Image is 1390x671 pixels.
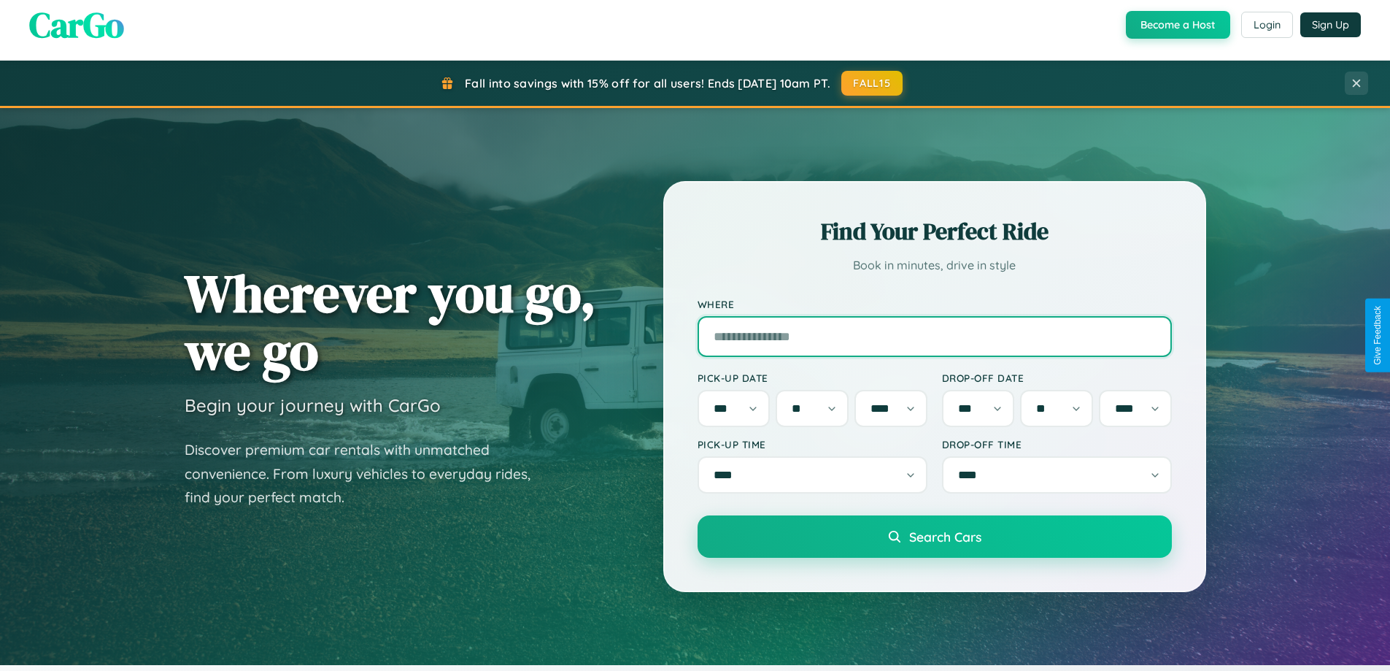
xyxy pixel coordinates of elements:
div: Give Feedback [1372,306,1383,365]
button: FALL15 [841,71,903,96]
button: Sign Up [1300,12,1361,37]
button: Become a Host [1126,11,1230,39]
label: Pick-up Time [698,438,927,450]
h2: Find Your Perfect Ride [698,215,1172,248]
h3: Begin your journey with CarGo [185,394,441,416]
h1: Wherever you go, we go [185,264,596,380]
label: Drop-off Date [942,372,1172,384]
span: Search Cars [909,529,981,545]
p: Discover premium car rentals with unmatched convenience. From luxury vehicles to everyday rides, ... [185,438,549,510]
button: Login [1241,12,1293,38]
button: Search Cars [698,515,1172,558]
label: Where [698,298,1172,310]
span: Fall into savings with 15% off for all users! Ends [DATE] 10am PT. [465,76,830,91]
label: Pick-up Date [698,372,927,384]
span: CarGo [29,1,124,49]
p: Book in minutes, drive in style [698,255,1172,276]
label: Drop-off Time [942,438,1172,450]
